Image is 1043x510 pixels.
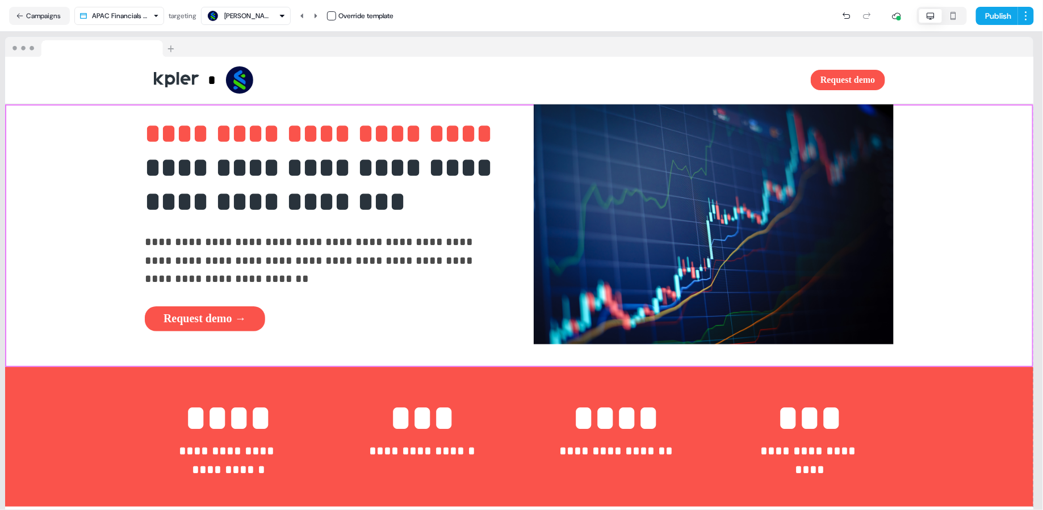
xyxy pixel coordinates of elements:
button: Request demo → [145,306,265,331]
button: Campaigns [9,7,70,25]
div: [PERSON_NAME] [224,10,270,22]
img: Browser topbar [5,37,179,57]
div: Request demo [524,70,885,90]
div: targeting [169,10,196,22]
button: [PERSON_NAME] [201,7,291,25]
button: Publish [976,7,1018,25]
img: Image [534,104,894,344]
button: Request demo [811,70,885,90]
div: *Request demo [145,57,894,103]
div: Request demo → [145,306,505,331]
div: APAC Financials Final [92,10,148,22]
div: Override template [338,10,393,22]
